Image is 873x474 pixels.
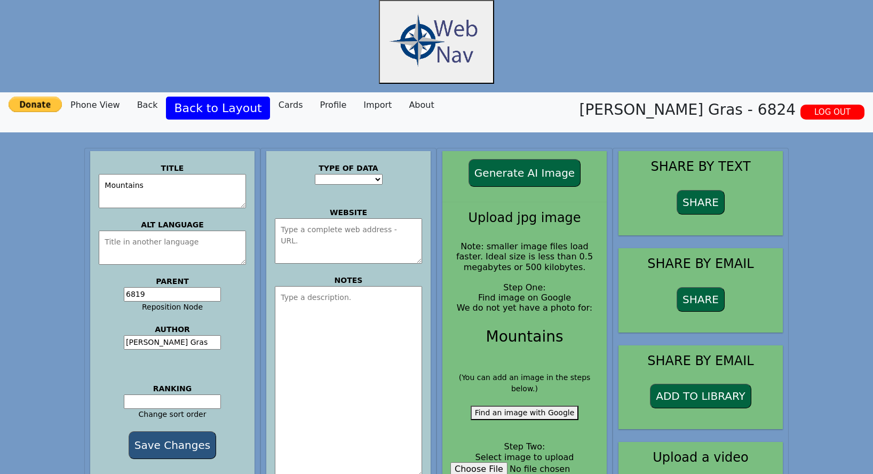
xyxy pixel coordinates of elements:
[471,406,579,420] button: Find an image with Google
[579,101,864,120] h3: [PERSON_NAME] Gras - 6824
[677,190,725,215] button: SHARE
[270,97,312,114] a: Cards
[156,277,188,286] b: PARENT
[129,431,216,459] button: Save Changes
[626,159,775,215] h4: SHARE BY TEXT
[800,105,864,120] button: LOG OUT
[471,408,579,417] a: Find an image with Google
[383,4,479,77] img: WebNav About
[335,276,363,285] b: NOTES
[400,97,442,114] a: About
[153,384,192,393] b: RANKING
[129,97,166,114] a: Back
[319,164,378,172] b: TYPE OF DATA
[450,328,599,346] h3: Mountains
[141,220,204,229] b: ALT LANGUAGE
[650,384,751,408] button: ADD TO LIBRARY
[330,208,367,217] b: WEBSITE
[312,97,355,114] a: Profile
[355,97,400,114] a: Import
[677,287,725,312] button: SHARE
[450,241,599,323] h6: Note: smaller image files load faster. Ideal size is less than 0.5 megabytes or 500 kilobytes. St...
[166,97,269,120] button: Back to Layout
[469,159,581,187] button: Generate AI Image
[626,256,775,312] h4: SHARE BY EMAIL
[99,174,245,208] textarea: Mountains
[62,97,129,114] a: Phone View
[626,353,775,409] h4: SHARE BY EMAIL
[9,97,62,112] input: PayPal - A safer, easier way to pay online!
[626,450,775,465] h4: Upload a video
[91,152,254,470] form: Reposition Node Change sort order
[450,210,599,226] h4: Upload jpg image
[161,164,184,172] b: TITLE
[155,325,190,334] b: AUTHOR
